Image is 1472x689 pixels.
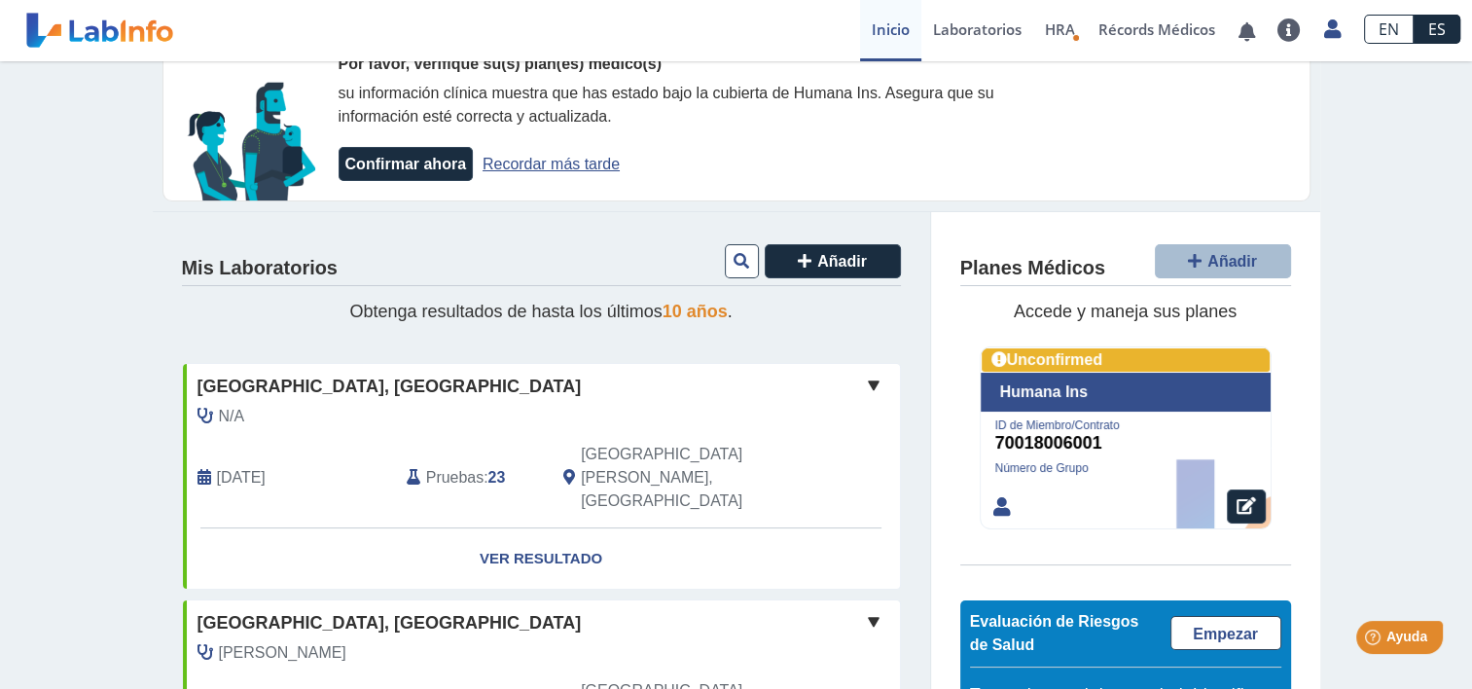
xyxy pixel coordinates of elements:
span: Añadir [1207,253,1257,270]
div: : [392,443,549,513]
span: Accede y maneja sus planes [1014,302,1237,321]
span: 2025-08-19 [217,466,266,490]
button: Confirmar ahora [339,147,473,181]
span: Obtenga resultados de hasta los últimos . [349,302,732,321]
span: su información clínica muestra que has estado bajo la cubierta de Humana Ins. Asegura que su info... [339,85,994,125]
button: Añadir [765,244,901,278]
b: 23 [488,469,506,486]
a: Empezar [1170,616,1281,650]
a: ES [1414,15,1460,44]
h4: Planes Médicos [960,257,1105,280]
a: Ver Resultado [183,528,900,590]
button: Añadir [1155,244,1291,278]
span: N/A [219,405,245,428]
span: HRA [1045,19,1075,39]
h4: Mis Laboratorios [182,257,338,280]
a: Recordar más tarde [483,156,620,172]
a: EN [1364,15,1414,44]
span: Otero Rosado, Alexis [219,641,346,665]
div: Por favor, verifique su(s) plan(es) médico(s) [339,53,1029,76]
span: Evaluación de Riesgos de Salud [970,613,1139,653]
span: 10 años [663,302,728,321]
span: [GEOGRAPHIC_DATA], [GEOGRAPHIC_DATA] [197,374,582,400]
span: Empezar [1193,626,1258,642]
span: Pruebas [426,466,484,490]
span: San Juan, PR [581,443,796,513]
iframe: Help widget launcher [1299,613,1451,668]
span: Añadir [817,253,867,270]
span: [GEOGRAPHIC_DATA], [GEOGRAPHIC_DATA] [197,610,582,636]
